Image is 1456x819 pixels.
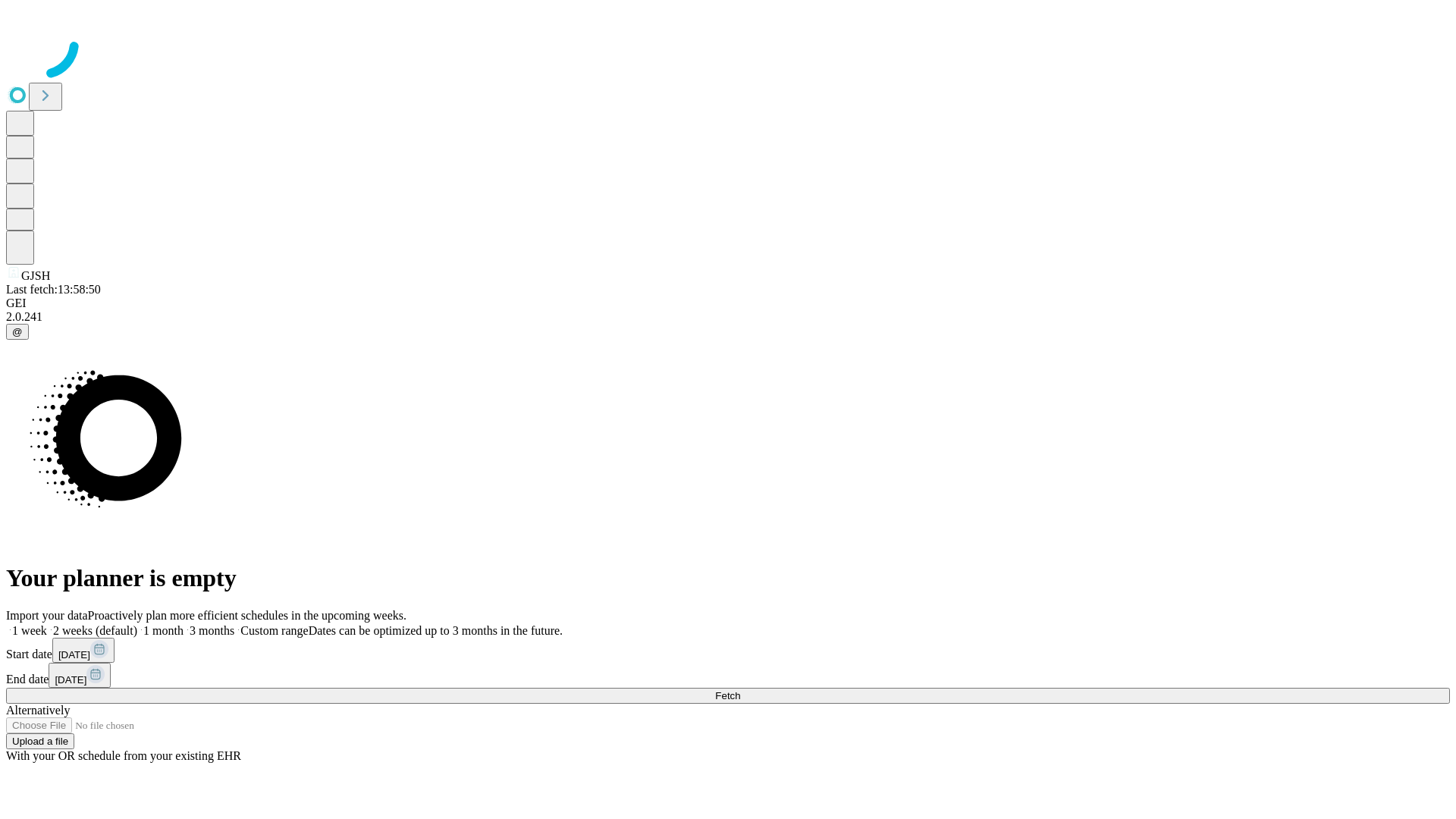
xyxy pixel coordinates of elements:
[6,704,70,717] span: Alternatively
[88,609,406,622] span: Proactively plan more efficient schedules in the upcoming weeks.
[715,690,740,701] span: Fetch
[6,609,88,622] span: Import your data
[49,663,111,688] button: [DATE]
[6,324,29,340] button: @
[6,638,1450,663] div: Start date
[6,749,241,762] span: With your OR schedule from your existing EHR
[21,269,50,282] span: GJSH
[12,624,47,637] span: 1 week
[143,624,184,637] span: 1 month
[52,638,115,663] button: [DATE]
[12,326,23,337] span: @
[55,674,86,686] span: [DATE]
[6,564,1450,592] h1: Your planner is empty
[6,310,1450,324] div: 2.0.241
[53,624,137,637] span: 2 weeks (default)
[6,688,1450,704] button: Fetch
[6,663,1450,688] div: End date
[190,624,234,637] span: 3 months
[309,624,563,637] span: Dates can be optimized up to 3 months in the future.
[6,297,1450,310] div: GEI
[58,649,90,661] span: [DATE]
[6,283,101,296] span: Last fetch: 13:58:50
[240,624,308,637] span: Custom range
[6,733,74,749] button: Upload a file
